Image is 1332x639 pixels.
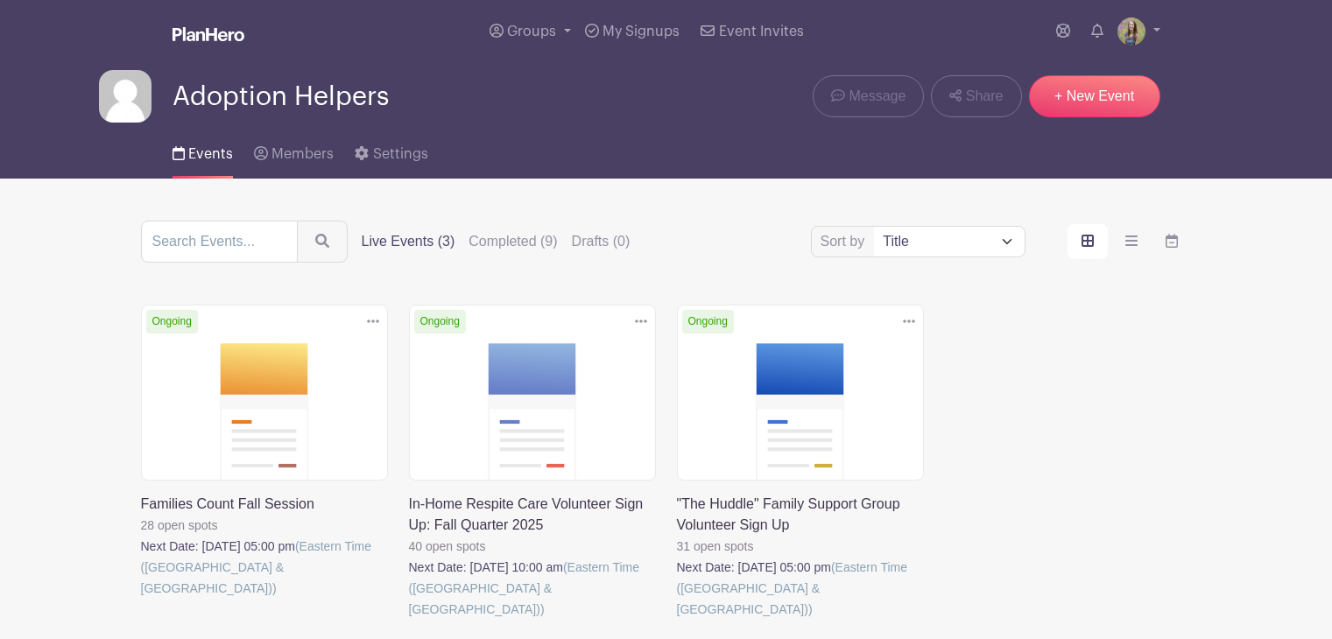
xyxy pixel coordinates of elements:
img: logo_white-6c42ec7e38ccf1d336a20a19083b03d10ae64f83f12c07503d8b9e83406b4c7d.svg [173,27,244,41]
a: Events [173,123,233,179]
span: Groups [507,25,556,39]
a: Share [931,75,1021,117]
a: Members [254,123,334,179]
label: Completed (9) [469,231,557,252]
label: Sort by [821,231,870,252]
a: Message [813,75,924,117]
input: Search Events... [141,221,298,263]
img: IMG_0582.jpg [1117,18,1145,46]
label: Live Events (3) [362,231,455,252]
a: Settings [355,123,427,179]
a: + New Event [1029,75,1160,117]
label: Drafts (0) [572,231,631,252]
span: Members [271,147,334,161]
div: order and view [1068,224,1192,259]
span: My Signups [603,25,680,39]
span: Adoption Helpers [173,82,389,111]
span: Message [849,86,906,107]
span: Share [966,86,1004,107]
div: filters [362,231,631,252]
span: Events [188,147,233,161]
span: Event Invites [719,25,804,39]
span: Settings [373,147,428,161]
img: default-ce2991bfa6775e67f084385cd625a349d9dcbb7a52a09fb2fda1e96e2d18dcdb.png [99,70,152,123]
